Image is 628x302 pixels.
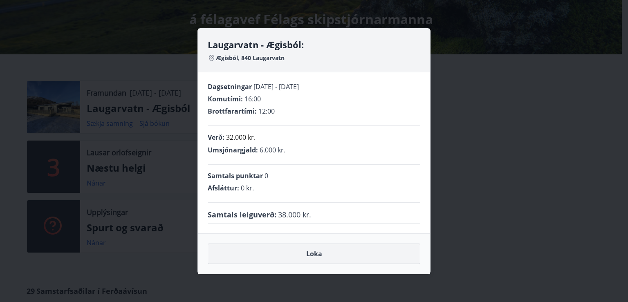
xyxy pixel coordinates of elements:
span: [DATE] - [DATE] [253,82,299,91]
span: Umsjónargjald : [208,145,258,154]
span: 0 kr. [241,183,254,192]
span: 0 [265,171,268,180]
button: Loka [208,244,420,264]
span: Samtals punktar [208,171,263,180]
span: Samtals leiguverð : [208,209,276,220]
span: 12:00 [258,107,275,116]
span: Komutími : [208,94,243,103]
span: Ægisból, 840 Laugarvatn [216,54,285,62]
span: Dagsetningar [208,82,252,91]
span: 16:00 [244,94,261,103]
p: 32.000 kr. [226,132,256,142]
h4: Laugarvatn - Ægisból: [208,38,420,51]
span: Brottfarartími : [208,107,257,116]
span: 38.000 kr. [278,209,311,220]
span: Verð : [208,133,224,142]
span: Afsláttur : [208,183,239,192]
span: 6.000 kr. [260,145,285,154]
